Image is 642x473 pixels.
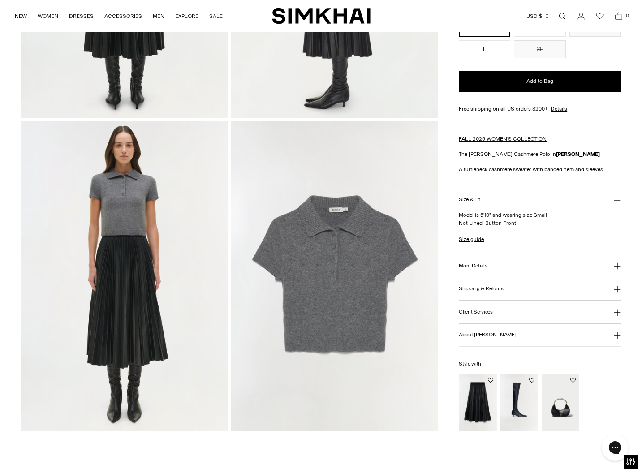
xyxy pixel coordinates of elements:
button: Shipping & Returns [459,278,621,301]
a: Wishlist [591,7,609,25]
button: Client Services [459,301,621,323]
p: The [PERSON_NAME] Cashmere Polo in [459,150,621,158]
iframe: Sign Up via Text for Offers [7,439,90,466]
button: Add to Bag [459,71,621,92]
a: WOMEN [38,6,58,26]
img: Twila Cashmere Polo [21,121,228,431]
span: 0 [623,12,631,20]
button: Add to Wishlist [570,378,576,383]
button: L [459,40,510,58]
img: Nixi Hobo [542,374,579,431]
button: Size & Fit [459,188,621,211]
a: FALL 2025 WOMEN'S COLLECTION [459,136,547,142]
h6: Style with [459,361,621,367]
div: Free shipping on all US orders $200+ [459,105,621,113]
h3: Size & Fit [459,197,480,202]
h3: Shipping & Returns [459,286,504,292]
a: Go to the account page [572,7,590,25]
a: NEW [15,6,27,26]
button: USD $ [526,6,550,26]
img: Twila Cashmere Polo [231,121,438,431]
a: Details [551,105,567,113]
img: Kezia Vegan Leather Midi Skirt [459,374,496,431]
button: Add to Wishlist [529,378,534,383]
a: SIMKHAI [272,7,371,25]
a: MEN [153,6,164,26]
button: XL [514,40,565,58]
iframe: Gorgias live chat messenger [597,431,633,464]
a: DRESSES [69,6,94,26]
img: Joni Leather Over-The-Knee Boot [500,374,538,431]
h3: Client Services [459,309,493,315]
p: Model is 5'10" and wearing size Small Not Lined, Button Front [459,211,621,227]
a: ACCESSORIES [104,6,142,26]
button: More Details [459,254,621,277]
a: SALE [209,6,223,26]
button: About [PERSON_NAME] [459,324,621,347]
p: A turtleneck cashmere sweater with banded hem and sleeves. [459,165,621,173]
a: Open cart modal [610,7,628,25]
a: Size guide [459,235,484,243]
h3: About [PERSON_NAME] [459,332,516,338]
a: Open search modal [553,7,571,25]
strong: [PERSON_NAME] [556,151,600,157]
span: Add to Bag [526,78,553,86]
h3: More Details [459,263,487,269]
button: Add to Wishlist [488,378,493,383]
a: EXPLORE [175,6,198,26]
